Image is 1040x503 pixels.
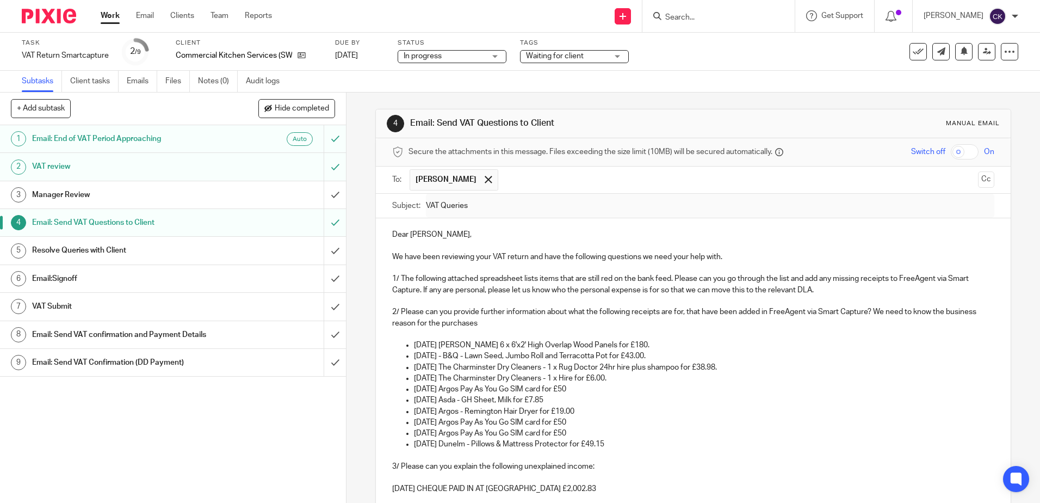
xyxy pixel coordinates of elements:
p: [DATE] Asda - GH Sheet, Milk for £7.85 [414,395,994,406]
label: Status [398,39,506,47]
div: 1 [11,131,26,146]
p: [DATE] Argos Pay As You Go SIM card for £50 [414,384,994,395]
a: Work [101,10,120,21]
a: Audit logs [246,71,288,92]
a: Clients [170,10,194,21]
div: 2 [11,160,26,175]
p: [DATE] Dunelm - Pillows & Mattress Protector for £49.15 [414,439,994,450]
h1: Email: Send VAT Questions to Client [32,214,219,231]
input: Search [664,13,762,23]
p: 1/ The following attached spreadsheet lists items that are still red on the bank feed. Please can... [392,273,994,296]
label: Client [176,39,321,47]
p: [PERSON_NAME] [924,10,983,21]
button: Cc [978,171,994,188]
a: Emails [127,71,157,92]
p: [DATE] - B&Q - Lawn Seed, Jumbo Roll and Terracotta Pot for £43.00. [414,351,994,361]
h1: VAT review [32,158,219,175]
small: /9 [135,49,141,55]
span: In progress [404,52,442,60]
h1: Email:Signoff [32,271,219,287]
a: Notes (0) [198,71,238,92]
label: To: [392,174,404,185]
p: [DATE] Argos Pay As You Go SIM card for £50 [414,428,994,439]
div: 2 [130,45,141,58]
span: Switch off [911,146,945,157]
a: Client tasks [70,71,119,92]
span: Secure the attachments in this message. Files exceeding the size limit (10MB) will be secured aut... [408,146,772,157]
span: [PERSON_NAME] [416,174,476,185]
div: 6 [11,271,26,286]
span: On [984,146,994,157]
label: Subject: [392,200,420,211]
p: We have been reviewing your VAT return and have the following questions we need your help with. [392,251,994,262]
span: Hide completed [275,105,329,113]
div: Auto [287,132,313,146]
a: Email [136,10,154,21]
button: Hide completed [258,99,335,118]
h1: Manager Review [32,187,219,203]
div: 4 [11,215,26,230]
h1: Email: End of VAT Period Approaching [32,131,219,147]
label: Tags [520,39,629,47]
h1: Email: Send VAT confirmation and Payment Details [32,327,219,343]
div: 5 [11,243,26,259]
div: VAT Return Smartcapture [22,50,109,61]
img: svg%3E [989,8,1006,25]
div: 7 [11,299,26,314]
p: [DATE] Argos - Remington Hair Dryer for £19.00 [414,406,994,417]
h1: Resolve Queries with Client [32,242,219,259]
p: Dear [PERSON_NAME], [392,229,994,240]
img: Pixie [22,9,76,23]
p: [DATE] Argos Pay As You Go SIM card for £50 [414,417,994,428]
p: [DATE] The Charminster Dry Cleaners - 1 x Hire for £6.00. [414,373,994,384]
a: Reports [245,10,272,21]
h1: Email: Send VAT Questions to Client [410,118,716,129]
p: [DATE] CHEQUE PAID IN AT [GEOGRAPHIC_DATA] £2,002.83 [392,483,994,494]
button: + Add subtask [11,99,71,118]
div: 9 [11,355,26,370]
div: 8 [11,327,26,342]
p: [DATE] [PERSON_NAME] 6 x 6'x2' High Overlap Wood Panels for £180. [414,340,994,351]
p: [DATE] The Charminster Dry Cleaners - 1 x Rug Doctor 24hr hire plus shampoo for £38.98. [414,362,994,373]
div: Manual email [946,119,1000,128]
p: Commercial Kitchen Services (SW) Ltd [176,50,292,61]
span: Waiting for client [526,52,584,60]
p: 2/ Please can you provide further information about what the following receipts are for, that hav... [392,306,994,329]
h1: Email: Send VAT Confirmation (DD Payment) [32,354,219,371]
div: 3 [11,187,26,203]
span: Get Support [821,12,863,20]
a: Subtasks [22,71,62,92]
span: [DATE] [335,52,358,59]
a: Files [165,71,190,92]
label: Task [22,39,109,47]
a: Team [211,10,228,21]
label: Due by [335,39,384,47]
div: 4 [387,115,404,132]
p: 3/ Please can you explain the following unexplained income: [392,461,994,472]
h1: VAT Submit [32,298,219,315]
